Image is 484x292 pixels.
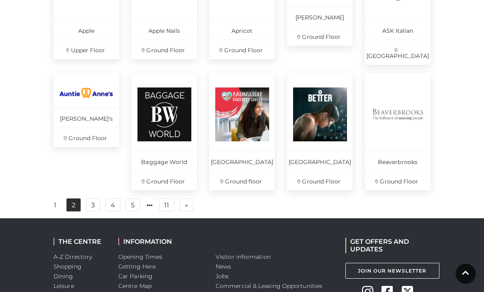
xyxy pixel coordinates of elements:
[287,7,353,26] p: [PERSON_NAME]
[86,198,100,211] a: 3
[54,108,119,128] p: [PERSON_NAME]'s
[287,171,353,190] p: Ground Floor
[209,20,275,40] p: Apricot
[131,151,197,171] p: Baggage World
[118,263,156,270] a: Getting Here
[54,40,119,59] p: Upper Floor
[118,238,203,245] h2: INFORMATION
[209,73,275,190] a: [GEOGRAPHIC_DATA] Ground floor
[54,20,119,40] p: Apple
[287,73,353,190] a: [GEOGRAPHIC_DATA] Ground Floor
[118,282,152,290] a: Centre Map
[345,263,439,279] a: Join Our Newsletter
[365,73,430,190] a: Beaverbrooks Ground Floor
[209,40,275,59] p: Ground Floor
[216,282,322,290] a: Commercial & Leasing Opportunities
[131,20,197,40] p: Apple Nails
[49,199,61,212] a: 1
[118,253,162,260] a: Opening Times
[209,151,275,171] p: [GEOGRAPHIC_DATA]
[159,198,174,211] a: 11
[54,73,119,147] a: [PERSON_NAME]'s Ground Floor
[287,151,353,171] p: [GEOGRAPHIC_DATA]
[54,282,74,290] a: Leisure
[365,40,430,65] p: [GEOGRAPHIC_DATA]
[54,238,106,245] h2: THE CENTRE
[131,40,197,59] p: Ground Floor
[131,73,197,190] a: Baggage World Ground Floor
[209,171,275,190] p: Ground floor
[131,171,197,190] p: Ground Floor
[54,253,92,260] a: A-Z Directory
[216,263,231,270] a: News
[365,20,430,40] p: ASK Italian
[216,273,229,280] a: Jobs
[216,253,271,260] a: Visitor information
[180,198,193,211] a: Next
[287,26,353,46] p: Ground Floor
[54,128,119,147] p: Ground Floor
[66,198,81,211] a: 2
[365,171,430,190] p: Ground Floor
[365,151,430,171] p: Beaverbrooks
[126,198,140,211] a: 5
[54,273,73,280] a: Dining
[105,198,120,211] a: 4
[118,273,152,280] a: Car Parking
[185,202,188,208] span: »
[345,238,430,253] h2: GET OFFERS AND UPDATES
[54,263,81,270] a: Shopping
